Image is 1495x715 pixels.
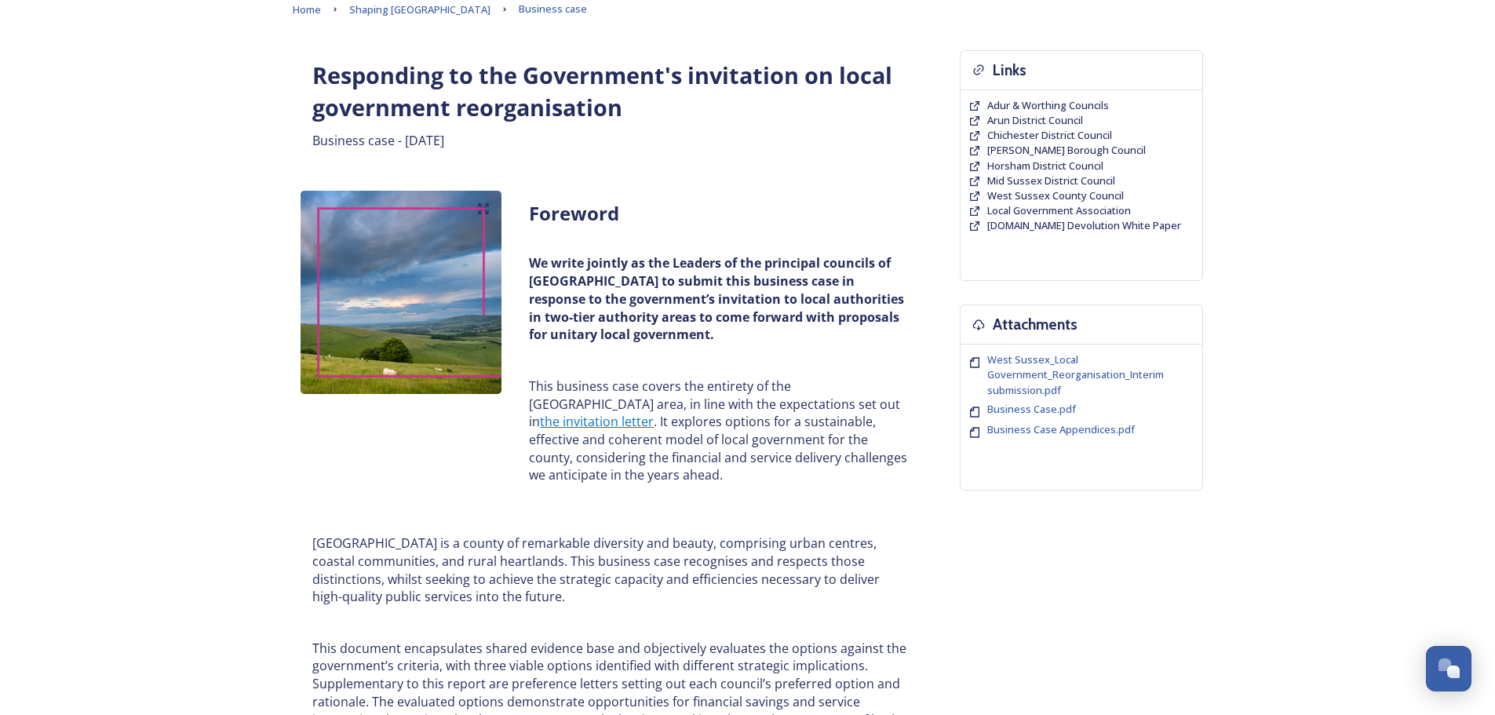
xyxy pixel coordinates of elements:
[529,378,908,484] p: This business case covers the entirety of the [GEOGRAPHIC_DATA] area, in line with the expectatio...
[1426,646,1471,691] button: Open Chat
[987,98,1109,112] span: Adur & Worthing Councils
[987,218,1181,232] span: [DOMAIN_NAME] Devolution White Paper
[987,159,1103,173] a: Horsham District Council
[987,173,1115,188] a: Mid Sussex District Council
[540,413,654,430] a: the invitation letter
[987,402,1076,416] span: Business Case.pdf
[987,128,1112,142] span: Chichester District Council
[987,98,1109,113] a: Adur & Worthing Councils
[987,203,1131,218] a: Local Government Association
[987,218,1181,233] a: [DOMAIN_NAME] Devolution White Paper
[349,2,490,16] span: Shaping [GEOGRAPHIC_DATA]
[529,254,907,343] strong: We write jointly as the Leaders of the principal councils of [GEOGRAPHIC_DATA] to submit this bus...
[987,188,1124,203] a: West Sussex County Council
[993,59,1026,82] h3: Links
[987,113,1083,128] a: Arun District Council
[987,422,1135,436] span: Business Case Appendices.pdf
[987,143,1146,158] a: [PERSON_NAME] Borough Council
[312,132,909,150] p: Business case - [DATE]
[312,60,898,122] strong: Responding to the Government's invitation on local government reorganisation
[993,313,1077,336] h3: Attachments
[987,352,1164,396] span: West Sussex_Local Government_Reorganisation_Interim submission.pdf
[293,2,321,16] span: Home
[987,203,1131,217] span: Local Government Association
[519,2,587,16] span: Business case
[312,534,909,606] p: [GEOGRAPHIC_DATA] is a county of remarkable diversity and beauty, comprising urban centres, coast...
[987,113,1083,127] span: Arun District Council
[987,128,1112,143] a: Chichester District Council
[987,188,1124,202] span: West Sussex County Council
[529,200,619,226] strong: Foreword
[987,143,1146,157] span: [PERSON_NAME] Borough Council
